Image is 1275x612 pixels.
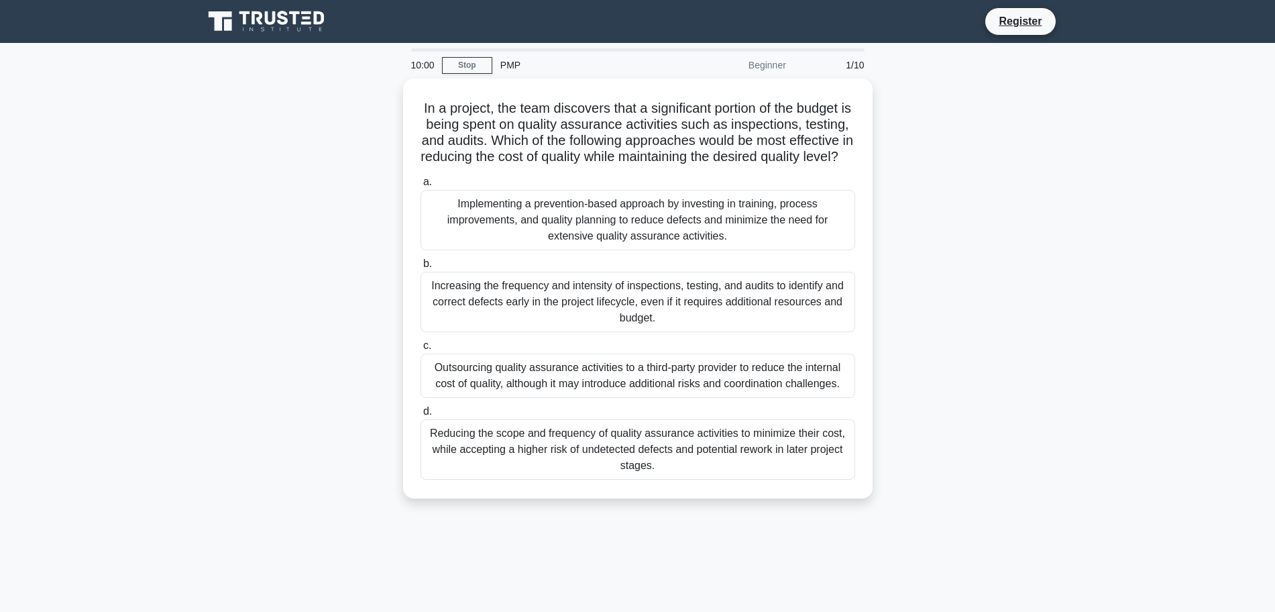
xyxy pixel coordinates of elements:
[794,52,873,79] div: 1/10
[677,52,794,79] div: Beginner
[421,419,855,480] div: Reducing the scope and frequency of quality assurance activities to minimize their cost, while ac...
[423,176,432,187] span: a.
[421,190,855,250] div: Implementing a prevention-based approach by investing in training, process improvements, and qual...
[423,405,432,417] span: d.
[419,100,856,166] h5: In a project, the team discovers that a significant portion of the budget is being spent on quali...
[421,272,855,332] div: Increasing the frequency and intensity of inspections, testing, and audits to identify and correc...
[421,354,855,398] div: Outsourcing quality assurance activities to a third-party provider to reduce the internal cost of...
[423,340,431,351] span: c.
[991,13,1050,30] a: Register
[423,258,432,269] span: b.
[492,52,677,79] div: PMP
[403,52,442,79] div: 10:00
[442,57,492,74] a: Stop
